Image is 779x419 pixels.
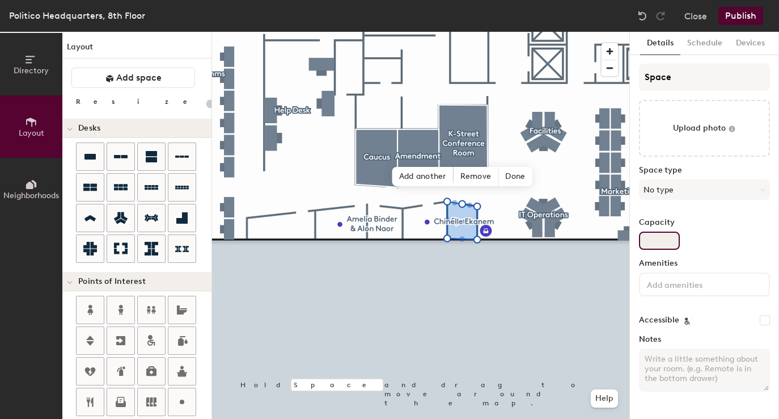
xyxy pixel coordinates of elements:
[116,72,162,83] span: Add space
[639,259,770,268] label: Amenities
[3,191,59,200] span: Neighborhoods
[454,167,499,186] span: Remove
[645,277,747,291] input: Add amenities
[639,316,679,325] label: Accessible
[78,124,100,133] span: Desks
[655,10,666,22] img: Redo
[640,32,680,55] button: Details
[76,97,201,106] div: Resize
[9,9,145,23] div: Politico Headquarters, 8th Floor
[729,32,772,55] button: Devices
[639,335,770,344] label: Notes
[639,218,770,227] label: Capacity
[639,166,770,175] label: Space type
[19,128,44,138] span: Layout
[14,66,49,76] span: Directory
[591,389,618,408] button: Help
[62,41,211,58] h1: Layout
[637,10,648,22] img: Undo
[78,277,146,286] span: Points of Interest
[684,7,707,25] button: Close
[639,100,770,157] button: Upload photo
[498,167,532,186] span: Done
[71,68,195,88] button: Add space
[392,167,454,186] span: Add another
[680,32,729,55] button: Schedule
[639,179,770,200] button: No type
[718,7,763,25] button: Publish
